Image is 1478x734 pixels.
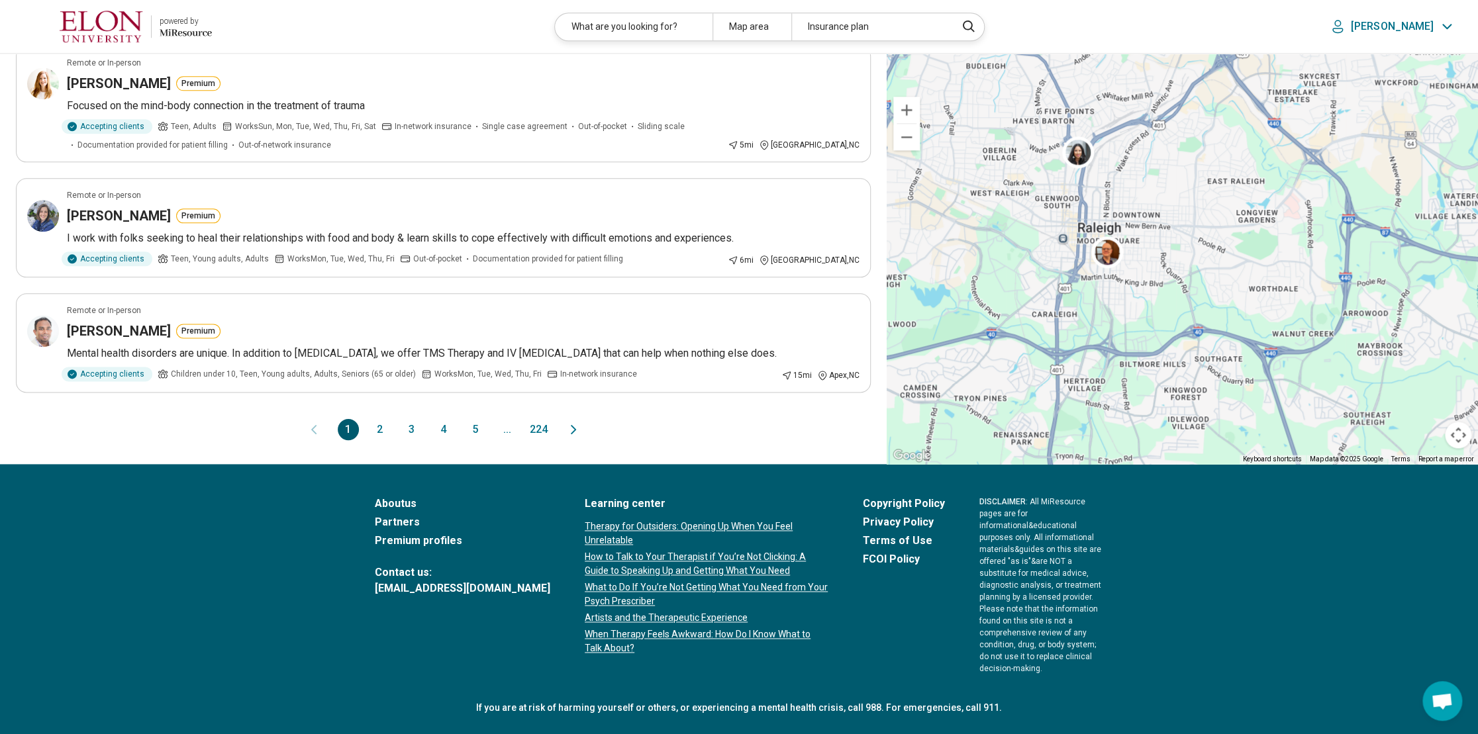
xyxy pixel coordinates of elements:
span: Teen, Young adults, Adults [171,253,269,265]
button: 1 [338,419,359,440]
a: When Therapy Feels Awkward: How Do I Know What to Talk About? [585,627,828,655]
button: Keyboard shortcuts [1243,455,1302,464]
span: In-network insurance [395,120,471,132]
div: Map area [713,13,791,40]
p: : All MiResource pages are for informational & educational purposes only. All informational mater... [979,496,1103,674]
span: Sliding scale [638,120,685,132]
a: Terms of Use [863,533,945,549]
button: 4 [433,419,454,440]
a: Learning center [585,496,828,512]
span: Map data ©2025 Google [1310,455,1383,463]
button: Premium [176,208,221,223]
a: FCOI Policy [863,551,945,567]
div: [GEOGRAPHIC_DATA] , NC [759,139,860,151]
h3: [PERSON_NAME] [67,206,171,225]
button: Premium [176,76,221,91]
div: [GEOGRAPHIC_DATA] , NC [759,254,860,266]
a: How to Talk to Your Therapist if You’re Not Clicking: A Guide to Speaking Up and Getting What You... [585,550,828,578]
span: Children under 10, Teen, Young adults, Adults, Seniors (65 or older) [171,368,416,380]
p: Remote or In-person [67,304,141,316]
p: Remote or In-person [67,189,141,201]
a: Copyright Policy [863,496,945,512]
a: What to Do If You’re Not Getting What You Need from Your Psych Prescriber [585,580,828,608]
span: Works Sun, Mon, Tue, Wed, Thu, Fri, Sat [235,120,376,132]
div: Accepting clients [62,367,152,381]
h3: [PERSON_NAME] [67,74,171,93]
span: ... [497,419,518,440]
button: Premium [176,324,221,338]
a: [EMAIL_ADDRESS][DOMAIN_NAME] [375,580,550,596]
p: If you are at risk of harming yourself or others, or experiencing a mental health crisis, call 98... [375,701,1103,715]
p: [PERSON_NAME] [1351,20,1434,33]
button: 3 [401,419,422,440]
a: Open this area in Google Maps (opens a new window) [890,447,934,464]
span: Out-of-pocket [578,120,627,132]
div: Insurance plan [791,13,948,40]
button: Zoom out [893,124,920,150]
span: Out-of-pocket [413,253,462,265]
span: Works Mon, Tue, Wed, Thu, Fri [434,368,542,380]
button: Previous page [306,419,322,440]
div: What are you looking for? [555,13,712,40]
a: Premium profiles [375,533,550,549]
div: Accepting clients [62,252,152,266]
div: Accepting clients [62,119,152,134]
button: 2 [369,419,391,440]
button: Zoom in [893,97,920,123]
a: Elon Universitypowered by [21,11,212,42]
a: Therapy for Outsiders: Opening Up When You Feel Unrelatable [585,520,828,547]
span: Teen, Adults [171,120,217,132]
span: Works Mon, Tue, Wed, Thu, Fri [287,253,395,265]
div: Open chat [1422,681,1462,721]
a: Artists and the Therapeutic Experience [585,611,828,625]
a: Partners [375,514,550,530]
button: Next page [566,419,581,440]
a: Aboutus [375,496,550,512]
p: Mental health disorders are unique. In addition to [MEDICAL_DATA], we offer TMS Therapy and IV [M... [67,345,860,361]
a: Report a map error [1418,455,1474,463]
div: 15 mi [781,369,812,381]
div: 5 mi [728,139,754,151]
h3: [PERSON_NAME] [67,322,171,340]
span: Out-of-network insurance [238,139,331,151]
span: Documentation provided for patient filling [77,139,228,151]
p: Focused on the mind-body connection in the treatment of trauma [67,98,860,114]
button: Map camera controls [1445,422,1471,448]
div: Apex , NC [817,369,860,381]
span: Documentation provided for patient filling [473,253,623,265]
button: 224 [528,419,550,440]
span: DISCLAIMER [979,497,1026,506]
button: 5 [465,419,486,440]
div: powered by [160,15,212,27]
img: Elon University [60,11,143,42]
img: Google [890,447,934,464]
span: Single case agreement [482,120,567,132]
p: I work with folks seeking to heal their relationships with food and body & learn skills to cope e... [67,230,860,246]
span: Contact us: [375,565,550,580]
a: Terms (opens in new tab) [1391,455,1410,463]
span: In-network insurance [560,368,637,380]
div: 6 mi [728,254,754,266]
p: Remote or In-person [67,57,141,69]
a: Privacy Policy [863,514,945,530]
